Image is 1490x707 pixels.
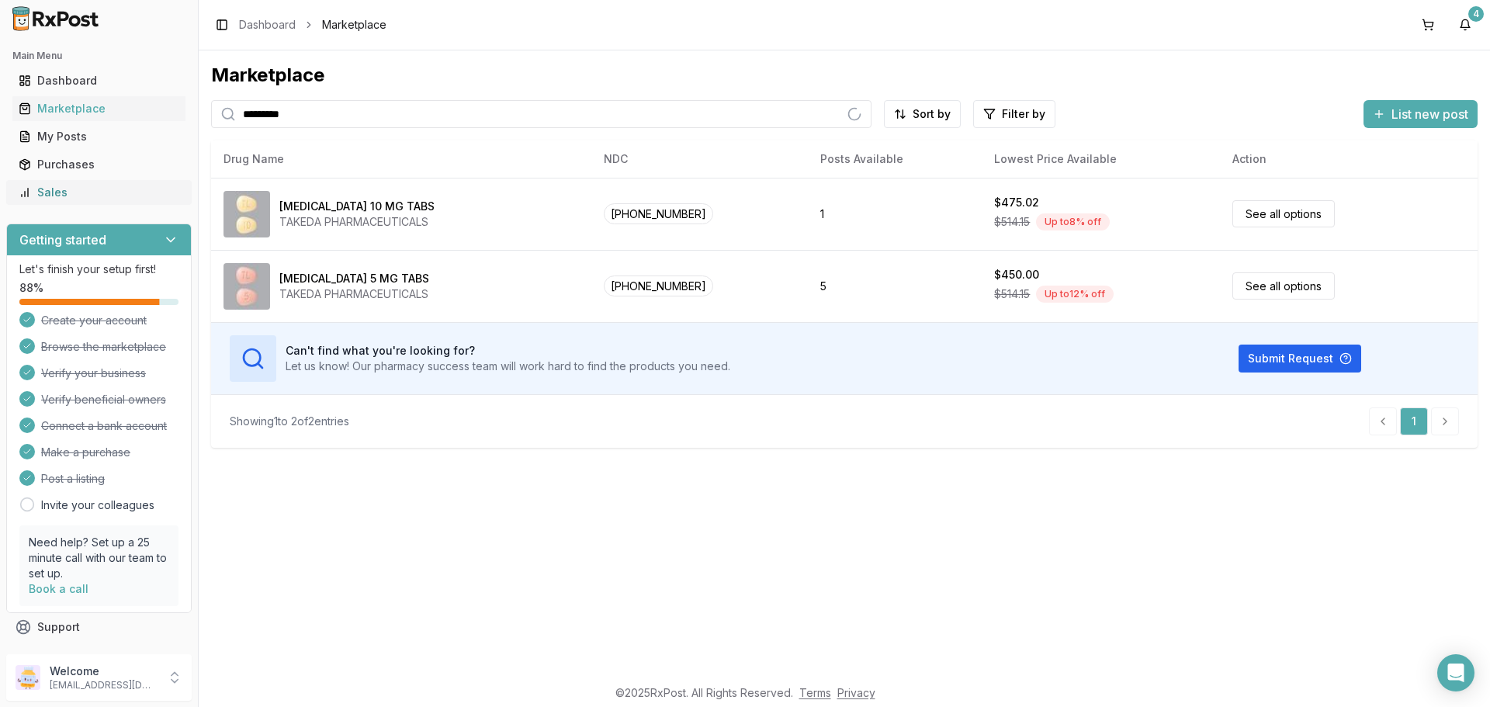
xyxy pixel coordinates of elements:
[6,124,192,149] button: My Posts
[19,262,178,277] p: Let's finish your setup first!
[1391,105,1468,123] span: List new post
[808,140,982,178] th: Posts Available
[808,250,982,322] td: 5
[994,267,1039,282] div: $450.00
[279,199,435,214] div: [MEDICAL_DATA] 10 MG TABS
[982,140,1219,178] th: Lowest Price Available
[211,140,591,178] th: Drug Name
[1220,140,1478,178] th: Action
[994,214,1030,230] span: $514.15
[1232,272,1335,300] a: See all options
[1036,213,1110,230] div: Up to 8 % off
[239,17,296,33] a: Dashboard
[239,17,386,33] nav: breadcrumb
[41,366,146,381] span: Verify your business
[41,445,130,460] span: Make a purchase
[6,152,192,177] button: Purchases
[279,214,435,230] div: TAKEDA PHARMACEUTICALS
[1453,12,1478,37] button: 4
[19,157,179,172] div: Purchases
[322,17,386,33] span: Marketplace
[973,100,1055,128] button: Filter by
[12,67,185,95] a: Dashboard
[12,50,185,62] h2: Main Menu
[1468,6,1484,22] div: 4
[1232,200,1335,227] a: See all options
[19,101,179,116] div: Marketplace
[223,191,270,237] img: Trintellix 10 MG TABS
[211,63,1478,88] div: Marketplace
[50,679,158,691] p: [EMAIL_ADDRESS][DOMAIN_NAME]
[1036,286,1114,303] div: Up to 12 % off
[994,195,1039,210] div: $475.02
[6,180,192,205] button: Sales
[1002,106,1045,122] span: Filter by
[19,129,179,144] div: My Posts
[41,471,105,487] span: Post a listing
[19,280,43,296] span: 88 %
[41,313,147,328] span: Create your account
[808,178,982,250] td: 1
[884,100,961,128] button: Sort by
[12,151,185,178] a: Purchases
[223,263,270,310] img: Trintellix 5 MG TABS
[1369,407,1459,435] nav: pagination
[286,359,730,374] p: Let us know! Our pharmacy success team will work hard to find the products you need.
[279,286,429,302] div: TAKEDA PHARMACEUTICALS
[837,686,875,699] a: Privacy
[799,686,831,699] a: Terms
[604,203,713,224] span: [PHONE_NUMBER]
[1364,108,1478,123] a: List new post
[1437,654,1474,691] div: Open Intercom Messenger
[6,613,192,641] button: Support
[12,95,185,123] a: Marketplace
[12,123,185,151] a: My Posts
[6,68,192,93] button: Dashboard
[29,582,88,595] a: Book a call
[29,535,169,581] p: Need help? Set up a 25 minute call with our team to set up.
[913,106,951,122] span: Sort by
[1239,345,1361,373] button: Submit Request
[279,271,429,286] div: [MEDICAL_DATA] 5 MG TABS
[230,414,349,429] div: Showing 1 to 2 of 2 entries
[591,140,808,178] th: NDC
[41,392,166,407] span: Verify beneficial owners
[994,286,1030,302] span: $514.15
[41,497,154,513] a: Invite your colleagues
[41,418,167,434] span: Connect a bank account
[41,339,166,355] span: Browse the marketplace
[604,276,713,296] span: [PHONE_NUMBER]
[6,96,192,121] button: Marketplace
[19,230,106,249] h3: Getting started
[16,665,40,690] img: User avatar
[37,647,90,663] span: Feedback
[1364,100,1478,128] button: List new post
[19,73,179,88] div: Dashboard
[19,185,179,200] div: Sales
[12,178,185,206] a: Sales
[50,664,158,679] p: Welcome
[286,343,730,359] h3: Can't find what you're looking for?
[1400,407,1428,435] a: 1
[6,641,192,669] button: Feedback
[6,6,106,31] img: RxPost Logo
